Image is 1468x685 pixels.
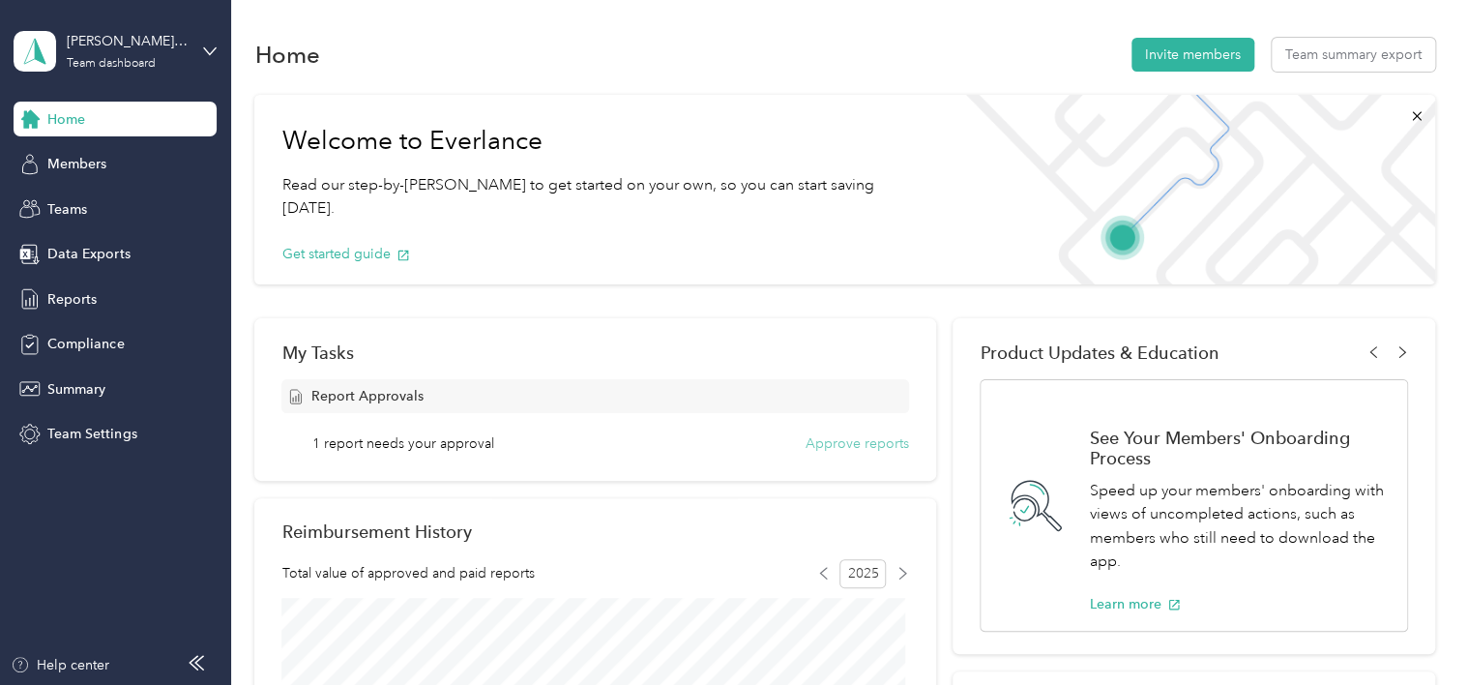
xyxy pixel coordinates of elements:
span: 1 report needs your approval [312,433,494,454]
span: Summary [47,379,105,400]
span: Compliance [47,334,124,354]
img: Welcome to everlance [947,95,1435,284]
span: Members [47,154,106,174]
button: Team summary export [1272,38,1435,72]
p: Speed up your members' onboarding with views of uncompleted actions, such as members who still ne... [1089,479,1386,574]
span: Reports [47,289,97,310]
iframe: Everlance-gr Chat Button Frame [1360,577,1468,685]
button: Approve reports [806,433,909,454]
span: Home [47,109,85,130]
span: Teams [47,199,87,220]
span: Product Updates & Education [980,342,1218,363]
button: Learn more [1089,594,1181,614]
button: Invite members [1131,38,1254,72]
h1: Welcome to Everlance [281,126,919,157]
span: Team Settings [47,424,136,444]
span: Report Approvals [310,386,423,406]
button: Get started guide [281,244,410,264]
div: [PERSON_NAME][EMAIL_ADDRESS][PERSON_NAME][DOMAIN_NAME] [67,31,188,51]
div: My Tasks [281,342,908,363]
button: Help center [11,655,109,675]
h1: See Your Members' Onboarding Process [1089,428,1386,468]
span: Data Exports [47,244,130,264]
p: Read our step-by-[PERSON_NAME] to get started on your own, so you can start saving [DATE]. [281,173,919,221]
h2: Reimbursement History [281,521,471,542]
div: Team dashboard [67,58,156,70]
span: Total value of approved and paid reports [281,563,534,583]
span: 2025 [839,559,886,588]
h1: Home [254,45,319,65]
